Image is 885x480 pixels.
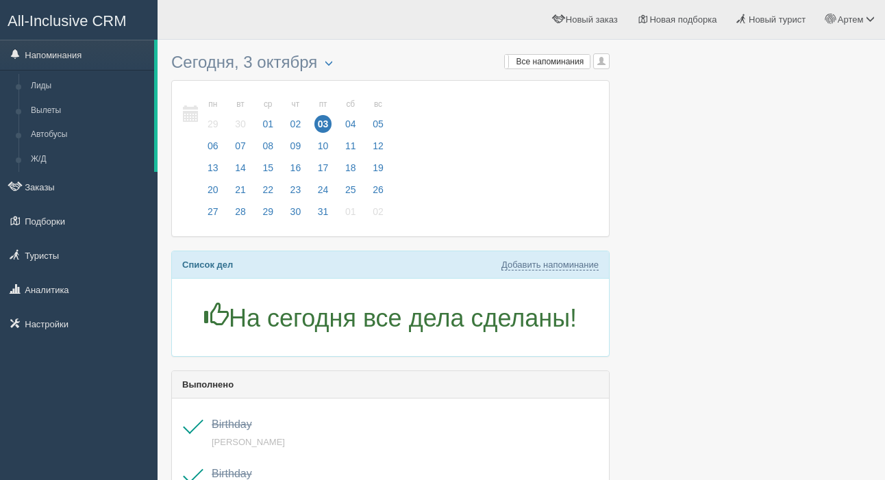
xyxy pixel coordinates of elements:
span: 01 [259,115,277,133]
small: ср [259,99,277,110]
a: 17 [310,160,336,182]
a: 18 [338,160,364,182]
a: 25 [338,182,364,204]
span: 02 [369,203,387,220]
a: Ж/Д [25,147,154,172]
span: 10 [314,137,332,155]
span: 05 [369,115,387,133]
small: пн [204,99,222,110]
a: 09 [283,138,309,160]
h1: На сегодня все дела сделаны! [182,303,599,332]
span: 29 [204,115,222,133]
span: 14 [232,159,249,177]
span: Артем [838,14,864,25]
a: 31 [310,204,336,226]
span: 12 [369,137,387,155]
a: 14 [227,160,253,182]
a: 30 [283,204,309,226]
a: 10 [310,138,336,160]
span: 27 [204,203,222,220]
a: 28 [227,204,253,226]
a: вт 30 [227,91,253,138]
span: 30 [287,203,305,220]
small: вт [232,99,249,110]
span: 02 [287,115,305,133]
span: 30 [232,115,249,133]
span: Новый заказ [566,14,618,25]
span: 13 [204,159,222,177]
a: 07 [227,138,253,160]
span: 22 [259,181,277,199]
span: 19 [369,159,387,177]
a: сб 04 [338,91,364,138]
a: Birthday [212,468,252,479]
span: 20 [204,181,222,199]
span: All-Inclusive CRM [8,12,127,29]
span: Новый турист [749,14,806,25]
a: 06 [200,138,226,160]
a: 21 [227,182,253,204]
a: 08 [255,138,281,160]
span: 15 [259,159,277,177]
b: Список дел [182,260,233,270]
span: 31 [314,203,332,220]
a: 15 [255,160,281,182]
span: 16 [287,159,305,177]
span: 21 [232,181,249,199]
a: вс 05 [365,91,388,138]
a: 12 [365,138,388,160]
h3: Сегодня, 3 октября [171,53,610,73]
a: пн 29 [200,91,226,138]
a: Birthday [212,418,252,430]
span: Новая подборка [649,14,716,25]
a: Добавить напоминание [501,260,599,270]
span: 09 [287,137,305,155]
span: 26 [369,181,387,199]
span: 23 [287,181,305,199]
a: 26 [365,182,388,204]
small: вс [369,99,387,110]
span: 01 [342,203,360,220]
a: 22 [255,182,281,204]
span: 03 [314,115,332,133]
small: пт [314,99,332,110]
a: чт 02 [283,91,309,138]
a: 20 [200,182,226,204]
b: Выполнено [182,379,234,390]
a: 23 [283,182,309,204]
small: чт [287,99,305,110]
span: 17 [314,159,332,177]
a: Лиды [25,74,154,99]
a: [PERSON_NAME] [212,437,285,447]
a: Вылеты [25,99,154,123]
span: 06 [204,137,222,155]
a: 27 [200,204,226,226]
span: 04 [342,115,360,133]
a: 13 [200,160,226,182]
span: Все напоминания [516,57,584,66]
span: 18 [342,159,360,177]
a: 01 [338,204,364,226]
a: All-Inclusive CRM [1,1,157,38]
span: 28 [232,203,249,220]
span: 11 [342,137,360,155]
a: ср 01 [255,91,281,138]
a: пт 03 [310,91,336,138]
span: 25 [342,181,360,199]
span: 07 [232,137,249,155]
a: 19 [365,160,388,182]
a: 24 [310,182,336,204]
a: 29 [255,204,281,226]
a: 16 [283,160,309,182]
small: сб [342,99,360,110]
span: 24 [314,181,332,199]
a: Автобусы [25,123,154,147]
span: 08 [259,137,277,155]
a: 11 [338,138,364,160]
span: 29 [259,203,277,220]
a: 02 [365,204,388,226]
